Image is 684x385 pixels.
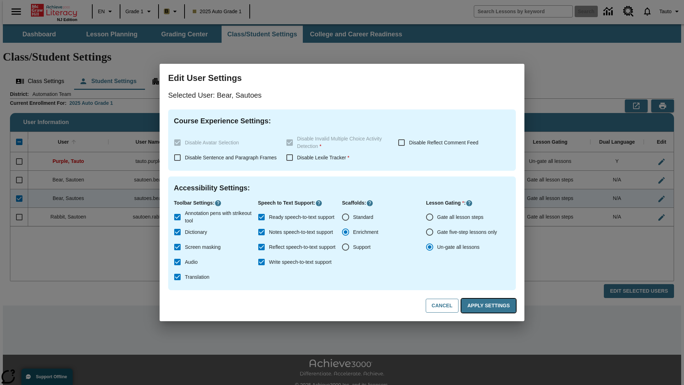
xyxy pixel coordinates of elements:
[466,200,473,207] button: Click here to know more about
[170,135,280,150] label: These settings are specific to individual classes. To see these settings or make changes, please ...
[269,214,335,221] span: Ready speech-to-text support
[185,140,239,145] span: Disable Avatar Selection
[185,155,277,160] span: Disable Sentence and Paragraph Frames
[185,243,221,251] span: Screen masking
[269,258,332,266] span: Write speech-to-text support
[437,214,483,221] span: Gate all lesson steps
[168,72,516,84] h3: Edit User Settings
[315,200,322,207] button: Click here to know more about
[174,115,510,127] h4: Course Experience Settings :
[185,229,207,236] span: Dictionary
[214,200,222,207] button: Click here to know more about
[353,229,378,236] span: Enrichment
[366,200,373,207] button: Click here to know more about
[258,199,342,207] p: Speech to Text Support :
[353,243,370,251] span: Support
[342,199,426,207] p: Scaffolds :
[426,299,458,313] button: Cancel
[461,299,516,313] button: Apply Settings
[437,243,480,251] span: Un-gate all lessons
[282,135,393,150] label: These settings are specific to individual classes. To see these settings or make changes, please ...
[297,155,349,160] span: Disable Lexile Tracker
[174,182,510,194] h4: Accessibility Settings :
[185,210,252,225] span: Annotation pens with strikeout tool
[185,273,209,281] span: Translation
[297,136,382,149] span: Disable Invalid Multiple Choice Activity Detection
[185,258,198,266] span: Audio
[174,199,258,207] p: Toolbar Settings :
[269,243,336,251] span: Reflect speech-to-text support
[353,214,373,221] span: Standard
[409,140,478,145] span: Disable Reflect Comment Feed
[269,229,333,236] span: Notes speech-to-text support
[437,229,497,236] span: Gate five-step lessons only
[426,199,510,207] p: Lesson Gating :
[168,89,516,101] p: Selected User: Bear, Sautoes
